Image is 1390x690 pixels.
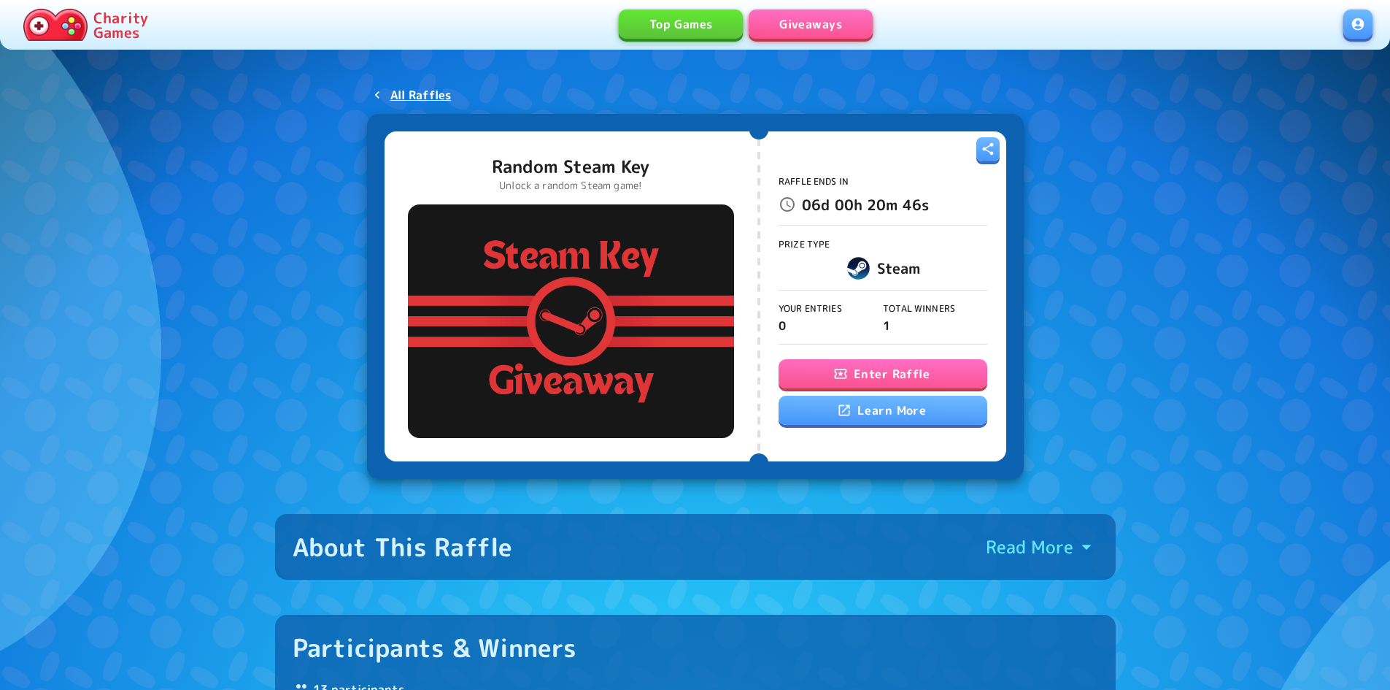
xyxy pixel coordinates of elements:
[23,9,88,41] img: Charity.Games
[492,178,649,193] p: Unlock a random Steam game!
[367,82,457,108] a: All Raffles
[293,632,577,663] div: Participants & Winners
[492,155,649,178] p: Random Steam Key
[779,238,830,250] span: Prize Type
[408,204,734,438] img: Random Steam Key
[779,175,849,188] span: Raffle Ends In
[275,514,1116,580] button: About This RaffleRead More
[877,256,921,280] h6: Steam
[390,86,452,104] p: All Raffles
[293,532,513,562] div: About This Raffle
[749,9,873,39] a: Giveaways
[93,10,148,39] p: Charity Games
[18,6,154,44] a: Charity Games
[802,193,929,216] p: 06d 00h 20m 46s
[619,9,743,39] a: Top Games
[779,396,987,425] a: Learn More
[883,302,955,315] span: Total Winners
[986,535,1073,559] p: Read More
[779,317,883,334] p: 0
[883,317,987,334] p: 1
[779,302,842,315] span: Your Entries
[779,359,987,388] button: Enter Raffle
